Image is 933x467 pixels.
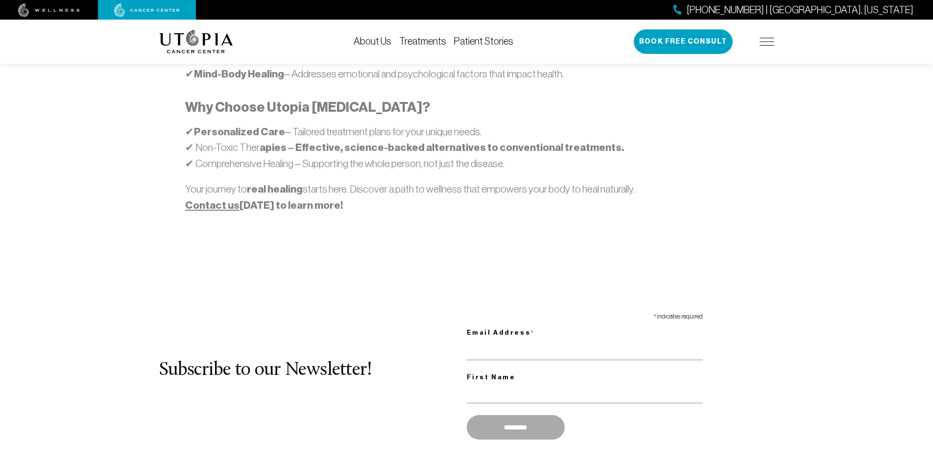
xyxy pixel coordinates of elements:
[467,322,703,340] label: Email Address
[760,38,774,46] img: icon-hamburger
[247,183,303,196] strong: real healing
[185,199,239,212] a: Contact us
[194,68,284,80] strong: Mind-Body Healing
[467,308,703,322] div: indicates required
[185,99,430,115] strong: Why Choose Utopia [MEDICAL_DATA]?
[354,36,391,47] a: About Us
[185,181,748,213] p: Your journey to starts here. Discover a path to wellness that empowers your body to heal naturally.
[159,30,233,53] img: logo
[159,360,467,381] h2: Subscribe to our Newsletter!
[194,125,285,138] strong: Personalized Care
[687,3,913,17] span: [PHONE_NUMBER] | [GEOGRAPHIC_DATA], [US_STATE]
[454,36,513,47] a: Patient Stories
[185,199,343,212] strong: [DATE] to learn more!
[18,3,80,17] img: wellness
[467,371,703,383] label: First Name
[185,124,748,172] p: ✔ – Tailored treatment plans for your unique needs. ✔ Non-Toxic Ther ✔ Comprehensive Healing – Su...
[634,29,733,54] button: Book Free Consult
[673,3,913,17] a: [PHONE_NUMBER] | [GEOGRAPHIC_DATA], [US_STATE]
[260,141,624,154] strong: apies – Effective, science-backed alternatives to conventional treatments.
[399,36,446,47] a: Treatments
[114,3,180,17] img: cancer center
